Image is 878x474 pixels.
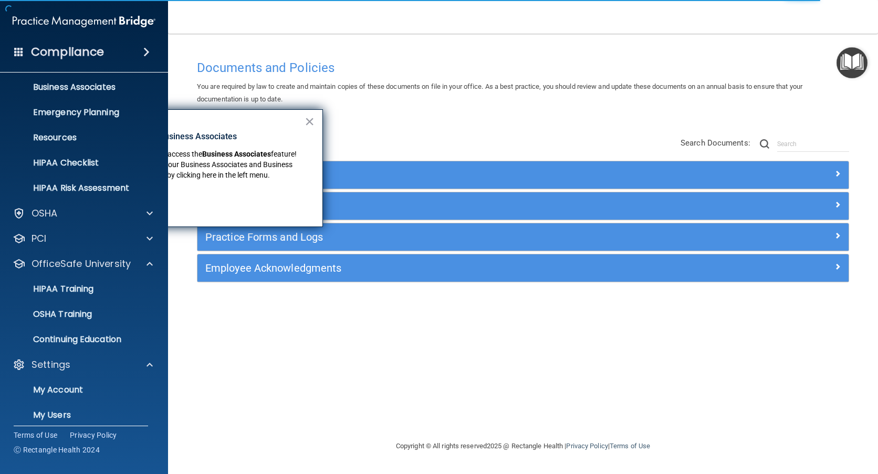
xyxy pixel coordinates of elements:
[32,257,131,270] p: OfficeSafe University
[760,139,769,149] img: ic-search.3b580494.png
[7,132,150,143] p: Resources
[7,385,150,395] p: My Account
[305,113,315,130] button: Close
[70,430,117,440] a: Privacy Policy
[7,82,150,92] p: Business Associates
[7,410,150,420] p: My Users
[14,430,57,440] a: Terms of Use
[32,358,70,371] p: Settings
[205,262,678,274] h5: Employee Acknowledgments
[7,183,150,193] p: HIPAA Risk Assessment
[331,429,715,463] div: Copyright © All rights reserved 2025 @ Rectangle Health | |
[681,138,750,148] span: Search Documents:
[205,200,678,212] h5: Privacy Documents
[13,11,155,32] img: PMB logo
[92,150,298,179] span: feature! You can now manage your Business Associates and Business Associate Agreements by clickin...
[205,169,678,181] h5: Policies
[7,334,150,345] p: Continuing Education
[7,158,150,168] p: HIPAA Checklist
[197,83,802,103] span: You are required by law to create and maintain copies of these documents on file in your office. ...
[205,231,678,243] h5: Practice Forms and Logs
[32,207,58,220] p: OSHA
[197,61,849,75] h4: Documents and Policies
[610,442,650,450] a: Terms of Use
[777,136,849,152] input: Search
[837,47,867,78] button: Open Resource Center
[7,107,150,118] p: Emergency Planning
[7,284,93,294] p: HIPAA Training
[566,442,608,450] a: Privacy Policy
[7,309,92,320] p: OSHA Training
[31,45,104,59] h4: Compliance
[32,232,46,245] p: PCI
[92,131,304,142] p: New Location for Business Associates
[14,445,100,455] span: Ⓒ Rectangle Health 2024
[202,150,271,158] strong: Business Associates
